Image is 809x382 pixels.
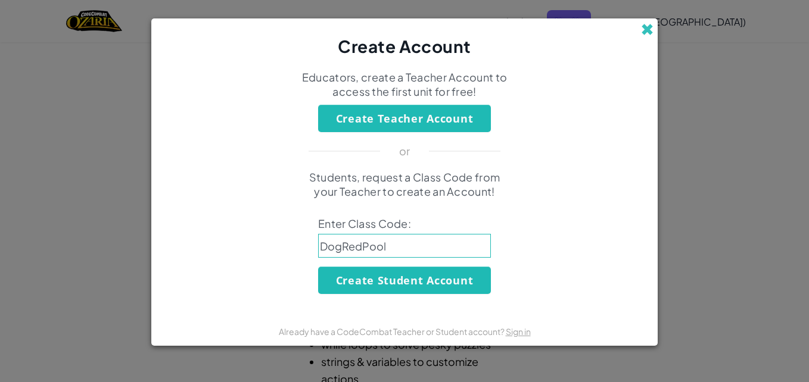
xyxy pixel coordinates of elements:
button: Create Student Account [318,267,491,294]
p: or [399,144,410,158]
span: Enter Class Code: [318,217,491,231]
span: Create Account [338,36,471,57]
button: Create Teacher Account [318,105,491,132]
p: Students, request a Class Code from your Teacher to create an Account! [300,170,509,199]
span: Already have a CodeCombat Teacher or Student account? [279,326,506,337]
a: Sign in [506,326,531,337]
p: Educators, create a Teacher Account to access the first unit for free! [300,70,509,99]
